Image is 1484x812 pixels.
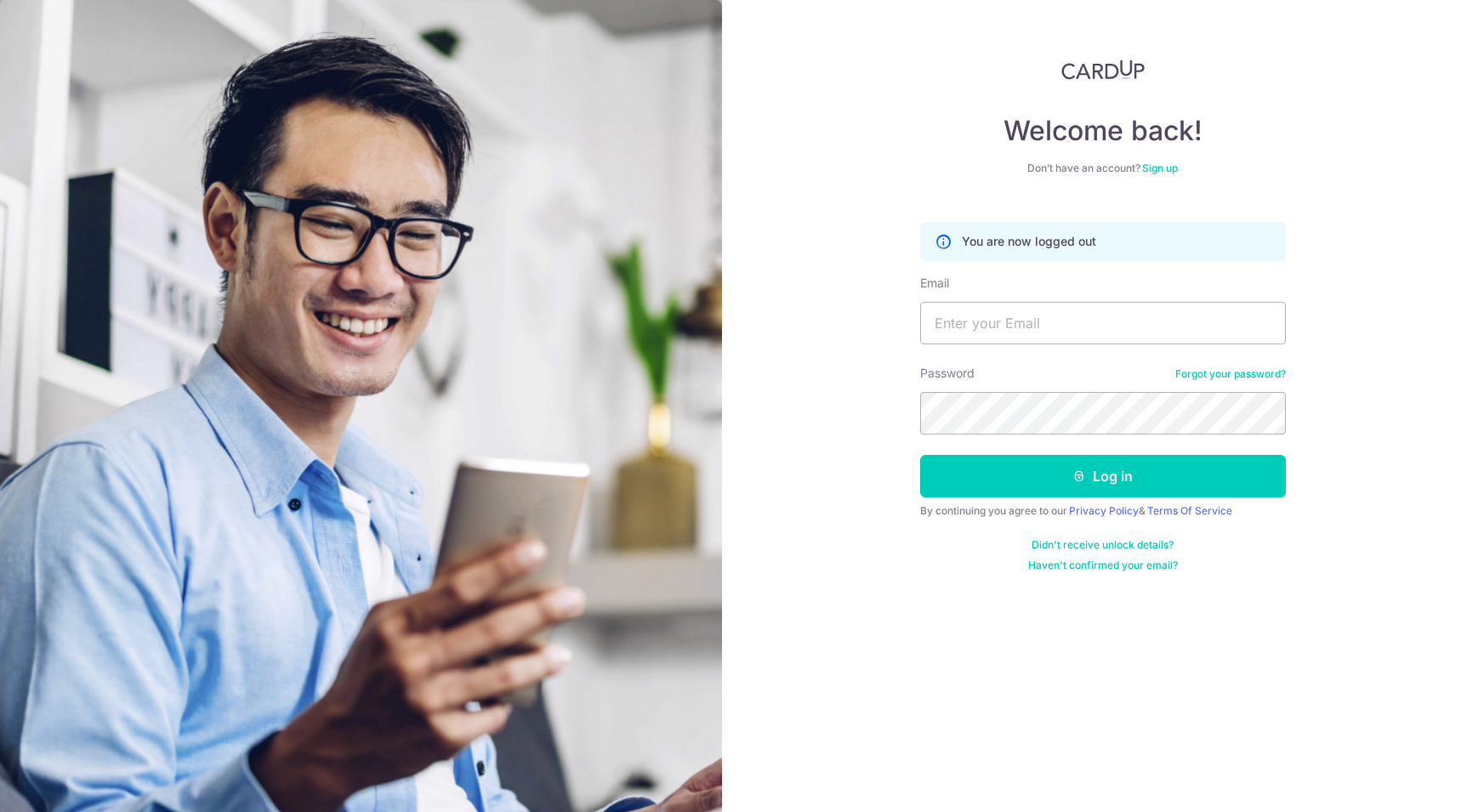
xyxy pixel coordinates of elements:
a: Didn't receive unlock details? [1032,538,1174,552]
label: Password [920,365,975,382]
button: Log in [920,455,1286,497]
a: Haven't confirmed your email? [1028,559,1178,572]
a: Privacy Policy [1069,504,1139,517]
input: Enter your Email [920,302,1286,344]
img: CardUp Logo [1061,60,1145,80]
a: Sign up [1142,162,1178,174]
a: Terms Of Service [1147,504,1232,517]
a: Forgot your password? [1175,367,1286,381]
p: You are now logged out [962,233,1096,250]
label: Email [920,275,949,292]
div: Don’t have an account? [920,162,1286,175]
div: By continuing you agree to our & [920,504,1286,518]
h4: Welcome back! [920,114,1286,148]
